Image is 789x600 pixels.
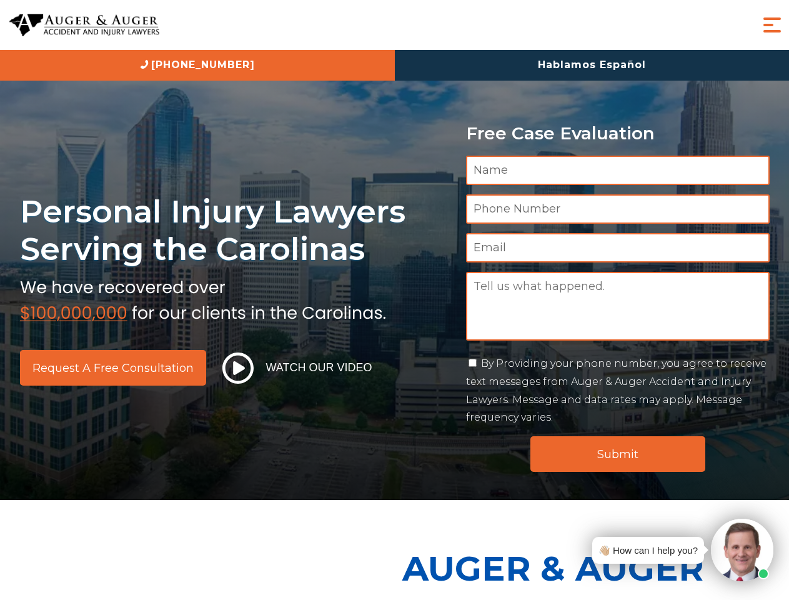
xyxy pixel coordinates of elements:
[20,274,386,322] img: sub text
[530,436,705,472] input: Submit
[466,124,770,143] p: Free Case Evaluation
[466,357,767,423] label: By Providing your phone number, you agree to receive text messages from Auger & Auger Accident an...
[711,519,773,581] img: Intaker widget Avatar
[219,352,376,384] button: Watch Our Video
[466,233,770,262] input: Email
[598,542,698,559] div: 👋🏼 How can I help you?
[466,194,770,224] input: Phone Number
[402,537,782,599] p: Auger & Auger
[20,192,451,268] h1: Personal Injury Lawyers Serving the Carolinas
[760,12,785,37] button: Menu
[20,350,206,386] a: Request a Free Consultation
[466,156,770,185] input: Name
[9,14,159,37] img: Auger & Auger Accident and Injury Lawyers Logo
[32,362,194,374] span: Request a Free Consultation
